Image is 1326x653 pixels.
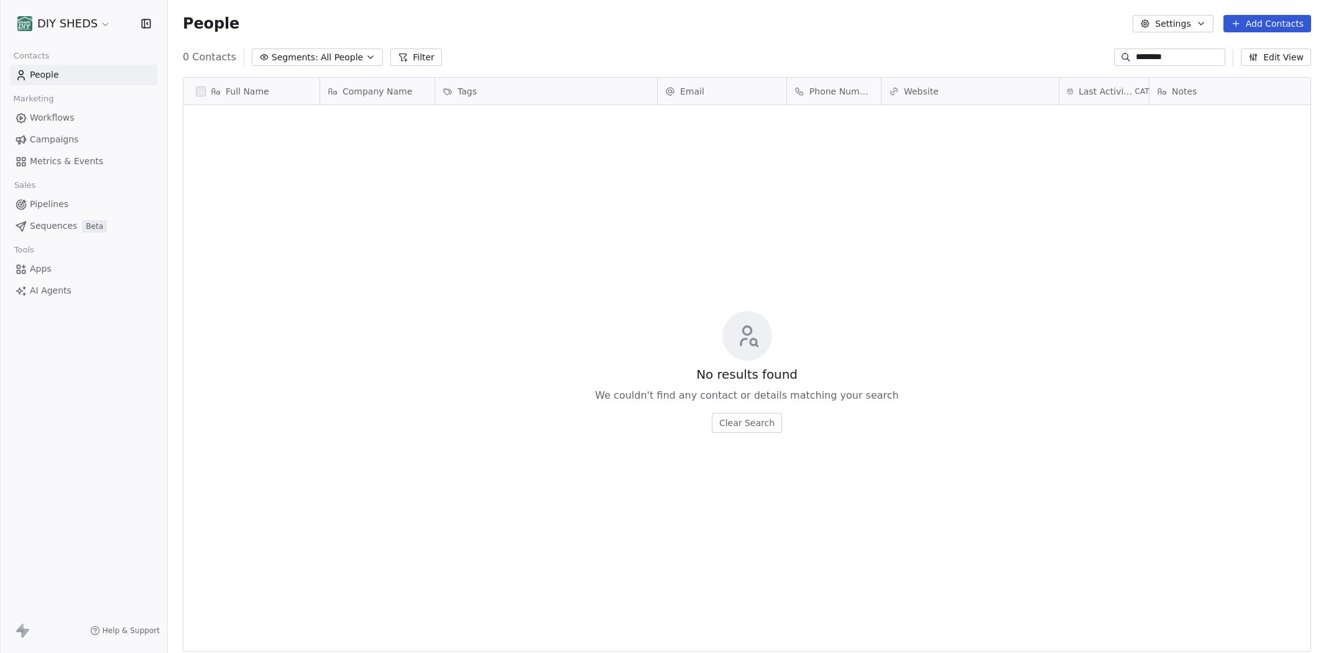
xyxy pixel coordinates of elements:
[595,388,898,403] span: We couldn't find any contact or details matching your search
[103,626,160,636] span: Help & Support
[30,198,68,211] span: Pipelines
[10,280,157,301] a: AI Agents
[1284,611,1314,641] iframe: Intercom live chat
[1079,85,1132,98] span: Last Activity Date
[30,220,77,233] span: Sequences
[343,85,412,98] span: Company Name
[658,78,786,104] div: Email
[10,259,157,279] a: Apps
[10,194,157,215] a: Pipelines
[9,241,39,259] span: Tools
[30,111,75,124] span: Workflows
[1172,85,1197,98] span: Notes
[183,105,320,623] div: grid
[15,13,113,34] button: DIY SHEDS
[435,78,657,104] div: Tags
[1135,86,1149,96] span: CAT
[183,78,320,104] div: Full Name
[226,85,269,98] span: Full Name
[1059,78,1149,104] div: Last Activity DateCAT
[8,90,59,108] span: Marketing
[458,85,477,98] span: Tags
[787,78,881,104] div: Phone Number
[272,51,318,64] span: Segments:
[390,49,442,66] button: Filter
[696,366,798,383] span: No results found
[10,216,157,236] a: SequencesBeta
[1223,15,1311,32] button: Add Contacts
[1241,49,1311,66] button: Edit View
[30,68,59,81] span: People
[10,151,157,172] a: Metrics & Events
[17,16,32,31] img: shedsdiy.jpg
[321,51,363,64] span: All People
[37,16,98,32] span: DIY SHEDS
[183,14,239,33] span: People
[10,129,157,150] a: Campaigns
[320,78,435,104] div: Company Name
[8,47,55,65] span: Contacts
[30,155,103,168] span: Metrics & Events
[680,85,704,98] span: Email
[10,65,157,85] a: People
[1133,15,1213,32] button: Settings
[882,78,1059,104] div: Website
[30,262,52,276] span: Apps
[712,413,782,433] button: Clear Search
[809,85,873,98] span: Phone Number
[30,284,71,297] span: AI Agents
[9,176,41,195] span: Sales
[30,133,78,146] span: Campaigns
[183,50,236,65] span: 0 Contacts
[10,108,157,128] a: Workflows
[904,85,939,98] span: Website
[90,626,160,636] a: Help & Support
[82,220,107,233] span: Beta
